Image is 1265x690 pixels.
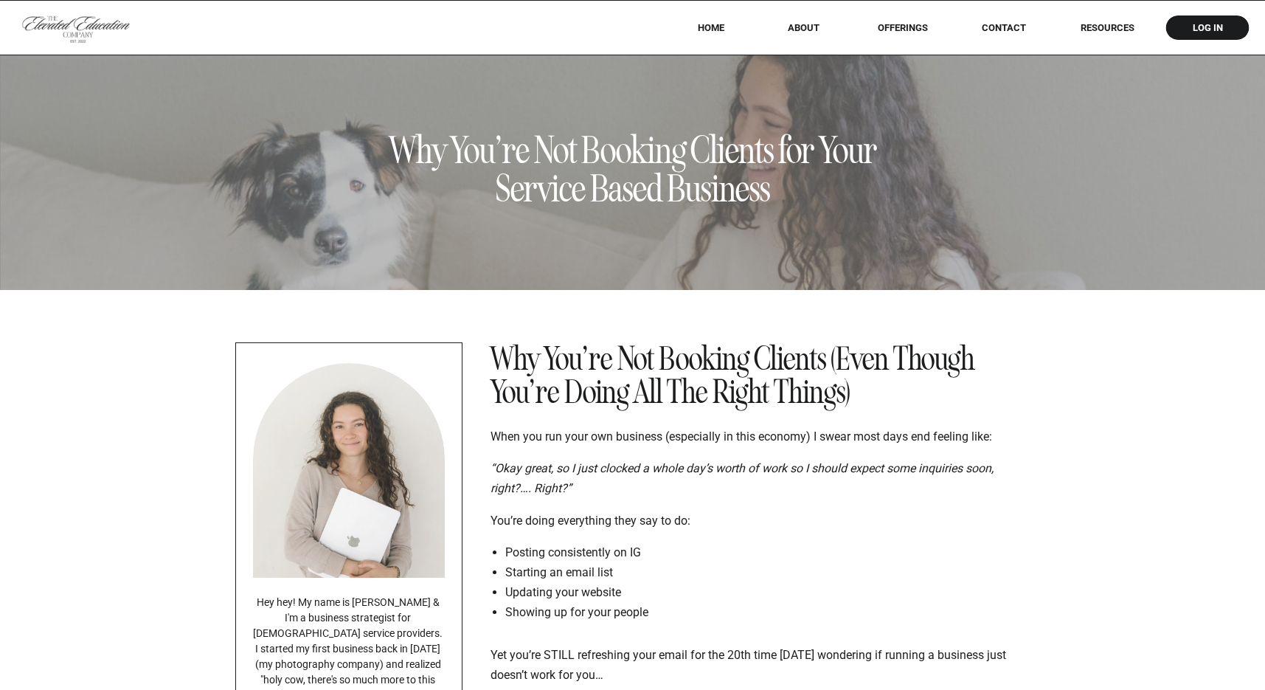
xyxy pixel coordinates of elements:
p: You’re doing everything they say to do: [491,511,1025,531]
p: Yet you’re STILL refreshing your email for the 20th time [DATE] wondering if running a business j... [491,645,1025,685]
em: “Okay great, so I just clocked a whole day’s worth of work so I should expect some inquiries soon... [491,461,994,495]
a: RESOURCES [1060,22,1154,33]
h2: Why You’re Not Booking Clients (Even Though You’re Doing All The Right Things) [491,342,1025,409]
li: Starting an email list [505,562,1025,582]
a: offerings [856,22,949,33]
li: Showing up for your people [505,602,1025,622]
p: When you run your own business (especially in this economy) I swear most days end feeling like: [491,427,1025,446]
li: Updating your website [505,582,1025,602]
a: log in [1179,22,1236,33]
li: Posting consistently on IG [505,542,1025,562]
h1: Why You’re Not Booking Clients for Your Service Based Business [356,131,911,208]
a: Contact [971,22,1036,33]
a: About [777,22,830,33]
a: HOME [678,22,744,33]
